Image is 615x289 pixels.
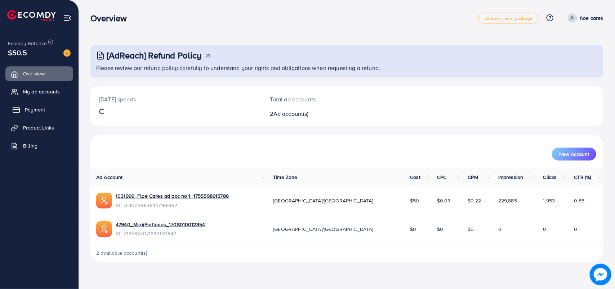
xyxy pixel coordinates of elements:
[96,193,112,209] img: ic-ads-acc.e4c84228.svg
[543,225,547,233] span: 0
[478,13,539,23] a: adreach_new_package
[574,225,578,233] span: 0
[498,174,523,181] span: Impression
[107,50,202,61] h3: [AdReach] Refund Policy
[116,202,229,209] span: ID: 7540239636447166482
[270,110,381,117] h2: 2
[63,49,71,57] img: image
[273,225,373,233] span: [GEOGRAPHIC_DATA]/[GEOGRAPHIC_DATA]
[468,225,474,233] span: $0
[468,174,478,181] span: CPM
[574,197,585,204] span: 0.85
[7,10,56,21] img: logo
[498,197,517,204] span: 229,885
[25,106,45,113] span: Payment
[99,95,253,104] p: [DATE] spends
[437,174,446,181] span: CPC
[273,174,297,181] span: Time Zone
[90,13,133,23] h3: Overview
[468,197,481,204] span: $0.22
[116,221,205,228] a: 47940_MirajPerfumes_1708010012354
[410,197,419,204] span: $50
[410,174,420,181] span: Cost
[23,124,54,131] span: Product Links
[484,16,532,21] span: adreach_new_package
[270,95,381,104] p: Total ad accounts
[543,197,555,204] span: 1,953
[580,14,603,22] p: floe cares
[96,249,148,257] span: 2 available account(s)
[23,88,60,95] span: My ad accounts
[5,66,73,81] a: Overview
[5,102,73,117] a: Payment
[437,197,451,204] span: $0.03
[5,139,73,153] a: Billing
[8,40,47,47] span: Ecomdy Balance
[543,174,557,181] span: Clicks
[559,152,589,157] span: New Account
[23,70,45,77] span: Overview
[23,142,37,149] span: Billing
[437,225,443,233] span: $0
[273,110,309,118] span: Ad account(s)
[8,47,27,58] span: $50.5
[116,192,229,200] a: 1031999_Floe Cares ad acc no 1_1755598915786
[96,221,112,237] img: ic-ads-acc.e4c84228.svg
[552,148,596,161] button: New Account
[590,264,611,285] img: image
[574,174,591,181] span: CTR (%)
[5,84,73,99] a: My ad accounts
[273,197,373,204] span: [GEOGRAPHIC_DATA]/[GEOGRAPHIC_DATA]
[410,225,416,233] span: $0
[96,64,599,72] p: Please review our refund policy carefully to understand your rights and obligations when requesti...
[565,13,603,23] a: floe cares
[5,121,73,135] a: Product Links
[96,174,123,181] span: Ad Account
[63,14,72,22] img: menu
[116,230,205,237] span: ID: 7335847071930531842
[498,225,502,233] span: 0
